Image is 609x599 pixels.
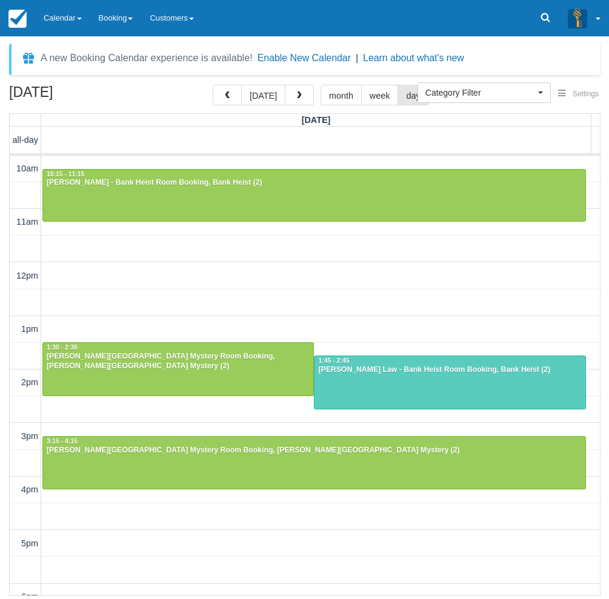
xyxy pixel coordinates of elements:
span: Settings [573,90,599,98]
button: month [321,85,362,105]
span: 1pm [21,324,38,334]
span: 4pm [21,485,38,494]
span: 1:30 - 2:30 [47,344,78,351]
span: 1:45 - 2:45 [318,357,349,364]
button: Settings [551,85,606,103]
span: 5pm [21,538,38,548]
button: Category Filter [418,82,551,103]
span: Category Filter [425,87,535,99]
a: 1:45 - 2:45[PERSON_NAME] Law - Bank Heist Room Booking, Bank Heist (2) [314,356,585,409]
span: all-day [13,135,38,145]
img: A3 [568,8,587,28]
span: 3:15 - 4:15 [47,438,78,445]
span: | [356,53,358,63]
img: checkfront-main-nav-mini-logo.png [8,10,27,28]
div: [PERSON_NAME][GEOGRAPHIC_DATA] Mystery Room Booking, [PERSON_NAME][GEOGRAPHIC_DATA] Mystery (2) [46,352,310,371]
span: 11am [16,217,38,227]
span: 12pm [16,271,38,280]
span: 10am [16,164,38,173]
a: 10:15 - 11:15[PERSON_NAME] - Bank Heist Room Booking, Bank Heist (2) [42,169,586,222]
div: [PERSON_NAME] - Bank Heist Room Booking, Bank Heist (2) [46,178,582,188]
span: 3pm [21,431,38,441]
span: 2pm [21,377,38,387]
div: [PERSON_NAME] Law - Bank Heist Room Booking, Bank Heist (2) [318,365,582,375]
a: Learn about what's new [363,53,464,63]
a: 1:30 - 2:30[PERSON_NAME][GEOGRAPHIC_DATA] Mystery Room Booking, [PERSON_NAME][GEOGRAPHIC_DATA] My... [42,342,314,395]
button: [DATE] [241,85,285,105]
span: 10:15 - 11:15 [47,171,84,177]
h2: [DATE] [9,85,162,107]
div: A new Booking Calendar experience is available! [41,51,253,65]
button: Enable New Calendar [258,52,351,64]
span: [DATE] [302,115,331,125]
div: [PERSON_NAME][GEOGRAPHIC_DATA] Mystery Room Booking, [PERSON_NAME][GEOGRAPHIC_DATA] Mystery (2) [46,446,582,455]
a: 3:15 - 4:15[PERSON_NAME][GEOGRAPHIC_DATA] Mystery Room Booking, [PERSON_NAME][GEOGRAPHIC_DATA] My... [42,436,586,489]
button: day [398,85,428,105]
button: week [361,85,399,105]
